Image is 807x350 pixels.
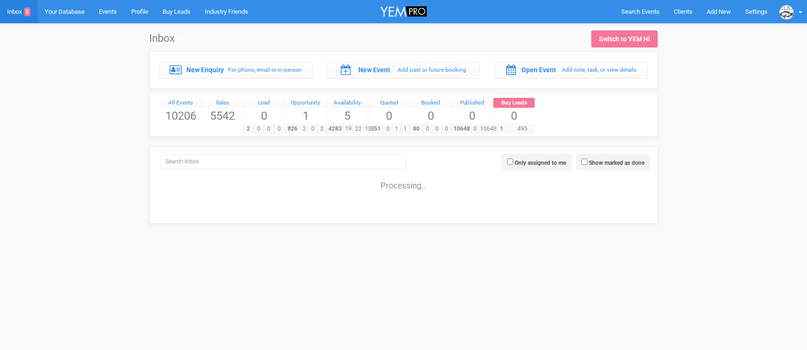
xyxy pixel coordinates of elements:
a: New Enquiry For phone, email or in-person [159,61,313,78]
span: 495 [510,124,535,133]
label: Only assigned to me [515,159,566,167]
span: 0 [452,108,493,124]
label: New Event [358,65,390,75]
span: Search Events [621,8,660,15]
span: 1 [493,124,510,133]
a: Lead [243,98,285,108]
input: Search Inbox [160,154,406,169]
a: Switch to YEM Hi [591,30,658,47]
small: For phone, email or in-person [228,66,302,73]
span: 1 [401,124,410,133]
span: 10648 [478,124,499,133]
span: 0 [253,124,264,133]
span: 80 [410,124,423,133]
a: Quoted [368,98,410,108]
span: 351 [368,124,384,133]
span: 5542 [202,108,243,124]
span: 10206 [160,108,202,124]
span: 4283 [327,124,344,133]
a: Booked [410,98,452,108]
span: 0 [432,124,442,133]
span: 0 [274,124,285,133]
a: New Event Add past or future booking [327,61,480,78]
span: 19 [343,124,354,133]
span: 2 [243,124,254,133]
span: 826 [285,124,300,133]
span: 0 [493,108,535,124]
span: 2 [300,124,309,133]
span: 0 [368,108,410,124]
small: Add note, task, or view details [562,66,636,73]
a: All Events [160,98,202,108]
span: 0 [410,108,452,124]
div: Switch to YEM Hi [599,34,650,44]
span: 1 [392,124,401,133]
span: 22 [353,124,364,133]
span: 0 [471,124,479,133]
div: Processing... [152,171,655,190]
label: Show marked as done [589,159,644,167]
a: Published [452,98,493,108]
span: 0 [264,124,275,133]
span: 0 [308,124,317,133]
label: Open Event [521,65,556,75]
span: Add New [707,8,731,15]
span: 0 [243,108,285,124]
span: 1 [285,108,327,124]
a: Sales [202,98,243,108]
span: 5 [327,108,368,124]
a: Availability [327,98,368,108]
span: 10648 [452,124,472,133]
span: 8 [24,8,30,16]
span: 0 [442,124,452,133]
span: 18 [363,124,374,133]
label: New Enquiry [186,65,224,75]
span: 0 [423,124,432,133]
span: 0 [383,124,392,133]
a: Opportunity [285,98,327,108]
span: 2 [317,124,326,133]
small: Add past or future booking [398,66,466,73]
h1: Inbox [149,33,186,44]
img: data [779,5,794,19]
a: Buy Leads [493,98,535,108]
span: Clients [674,8,692,15]
a: Open Event Add note, task, or view details [494,61,648,78]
